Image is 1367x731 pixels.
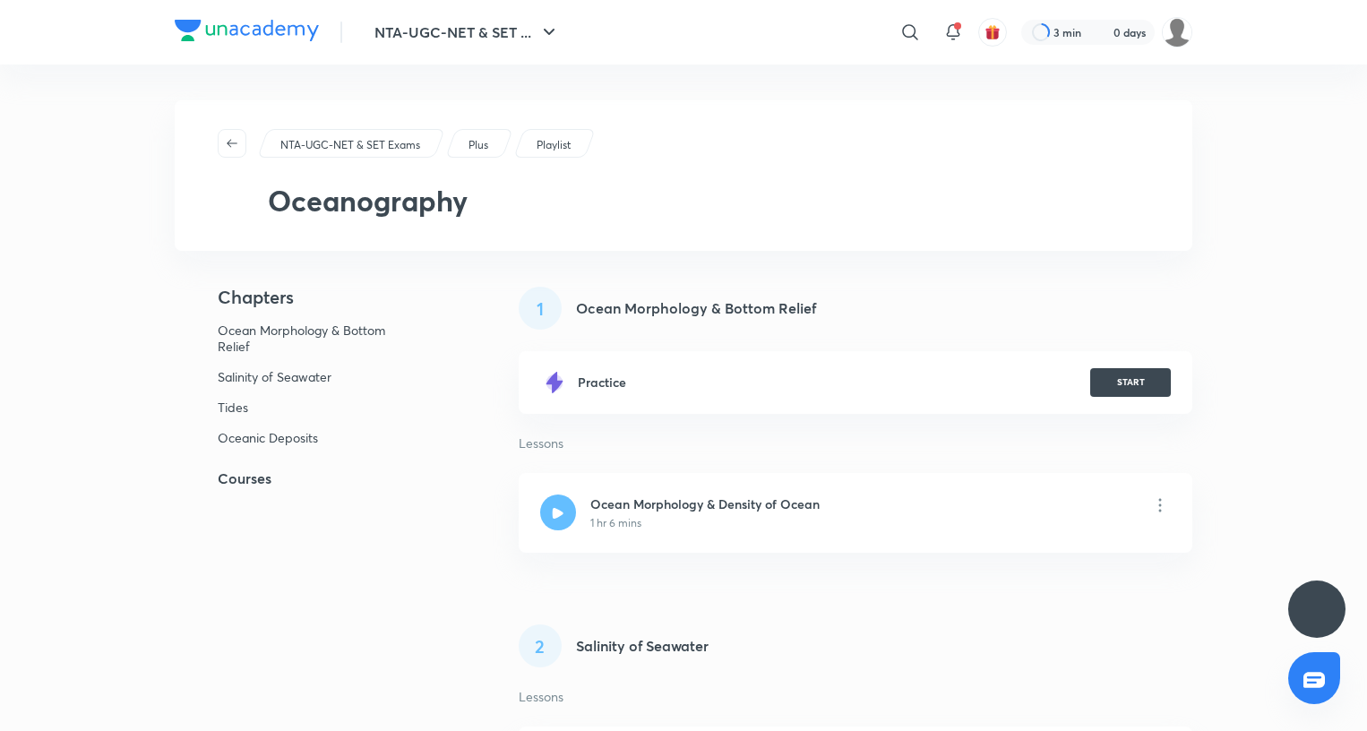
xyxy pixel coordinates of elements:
[218,322,392,355] p: Ocean Morphology & Bottom Relief
[175,20,319,46] a: Company Logo
[218,369,392,385] p: Salinity of Seawater
[519,435,1192,451] p: Lessons
[268,179,468,222] h2: Oceanography
[519,689,1192,705] p: Lessons
[175,287,461,308] h4: Chapters
[984,24,1001,40] img: avatar
[578,374,626,391] h6: Practice
[537,137,571,153] p: Playlist
[469,137,488,153] p: Plus
[519,624,562,667] div: 2
[576,297,816,319] h5: Ocean Morphology & Bottom Relief
[218,430,392,446] p: Oceanic Deposits
[364,14,571,50] button: NTA-UGC-NET & SET ...
[576,635,709,657] h5: Salinity of Seawater
[534,137,574,153] a: Playlist
[466,137,492,153] a: Plus
[1162,17,1192,47] img: SRITAMA CHATTERJEE
[278,137,424,153] a: NTA-UGC-NET & SET Exams
[590,515,641,531] p: 1 hr 6 mins
[218,183,254,219] img: syllabus-subject-icon
[280,137,420,153] p: NTA-UGC-NET & SET Exams
[218,400,392,416] p: Tides
[175,468,461,489] h5: Courses
[519,287,562,330] div: 1
[1306,598,1328,620] img: ttu
[175,20,319,41] img: Company Logo
[1092,23,1110,41] img: streak
[978,18,1007,47] button: avatar
[1090,368,1171,397] button: START
[590,494,820,513] h6: Ocean Morphology & Density of Ocean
